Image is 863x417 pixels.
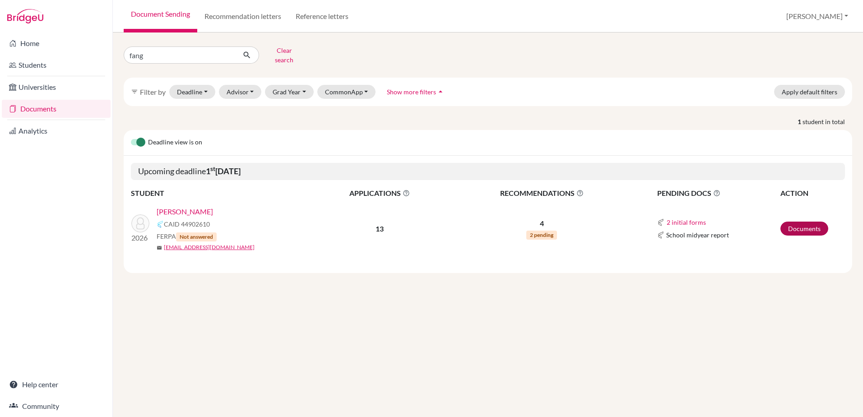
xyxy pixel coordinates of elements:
button: [PERSON_NAME] [782,8,852,25]
span: CAID 44902610 [164,219,210,229]
span: PENDING DOCS [657,188,779,199]
button: Clear search [259,43,309,67]
span: mail [157,245,162,250]
a: [EMAIL_ADDRESS][DOMAIN_NAME] [164,243,255,251]
span: student in total [803,117,852,126]
span: Deadline view is on [148,137,202,148]
button: Show more filtersarrow_drop_up [379,85,453,99]
a: Students [2,56,111,74]
strong: 1 [798,117,803,126]
a: Universities [2,78,111,96]
a: Analytics [2,122,111,140]
span: Show more filters [387,88,436,96]
img: Fang, Daniel [131,214,149,232]
a: Community [2,397,111,415]
span: School midyear report [666,230,729,240]
i: arrow_drop_up [436,87,445,96]
b: 1 [DATE] [206,166,241,176]
i: filter_list [131,88,138,95]
h5: Upcoming deadline [131,163,845,180]
input: Find student by name... [124,46,236,64]
button: Advisor [219,85,262,99]
img: Bridge-U [7,9,43,23]
span: Not answered [176,232,217,241]
p: 2026 [131,232,149,243]
span: FERPA [157,232,217,241]
img: Common App logo [157,221,164,228]
button: Apply default filters [774,85,845,99]
a: [PERSON_NAME] [157,206,213,217]
a: Documents [2,100,111,118]
button: Grad Year [265,85,314,99]
th: STUDENT [131,187,311,199]
button: 2 initial forms [666,217,706,227]
sup: st [210,165,215,172]
b: 13 [376,224,384,233]
span: Filter by [140,88,166,96]
img: Common App logo [657,232,664,239]
button: CommonApp [317,85,376,99]
span: APPLICATIONS [312,188,447,199]
span: RECOMMENDATIONS [448,188,635,199]
button: Deadline [169,85,215,99]
a: Documents [780,222,828,236]
img: Common App logo [657,219,664,226]
a: Help center [2,375,111,394]
th: ACTION [780,187,845,199]
p: 4 [448,218,635,229]
span: 2 pending [526,231,557,240]
a: Home [2,34,111,52]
